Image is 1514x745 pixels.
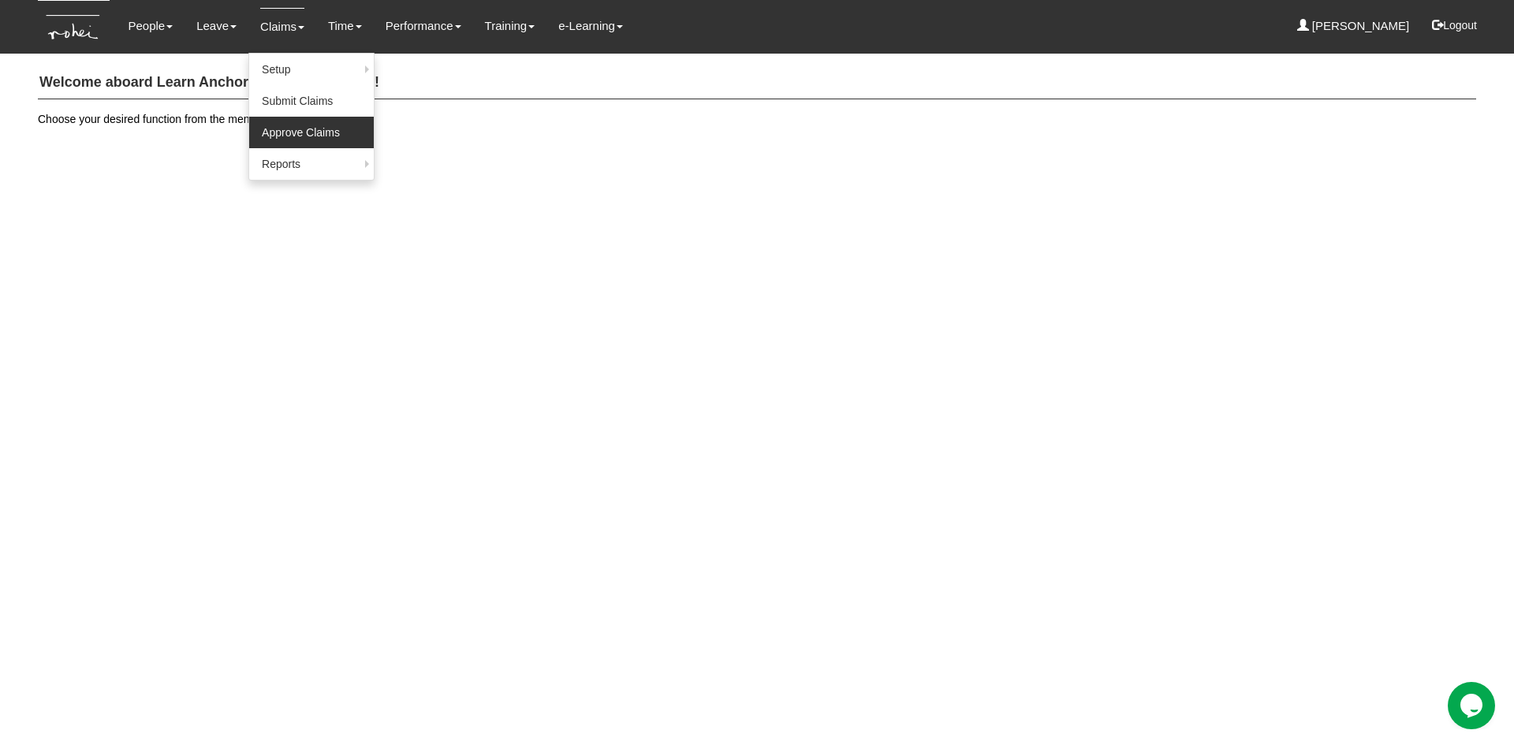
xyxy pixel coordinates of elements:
img: KTs7HI1dOZG7tu7pUkOpGGQAiEQAiEQAj0IhBB1wtXDg6BEAiBEAiBEAiB4RGIoBtemSRFIRACIRACIRACIdCLQARdL1w5OAR... [38,1,110,54]
a: Claims [260,8,304,45]
button: Logout [1421,6,1488,44]
a: Leave [196,8,237,44]
p: Choose your desired function from the menu above. [38,111,1476,127]
a: Reports [249,148,374,180]
a: Training [485,8,535,44]
a: [PERSON_NAME] [1297,8,1410,44]
iframe: chat widget [1448,682,1498,729]
a: e-Learning [558,8,623,44]
a: Submit Claims [249,85,374,117]
a: Performance [386,8,461,44]
a: Approve Claims [249,117,374,148]
h4: Welcome aboard Learn Anchor, [PERSON_NAME]! [38,67,1476,99]
a: People [128,8,173,44]
a: Time [328,8,362,44]
a: Setup [249,54,374,85]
